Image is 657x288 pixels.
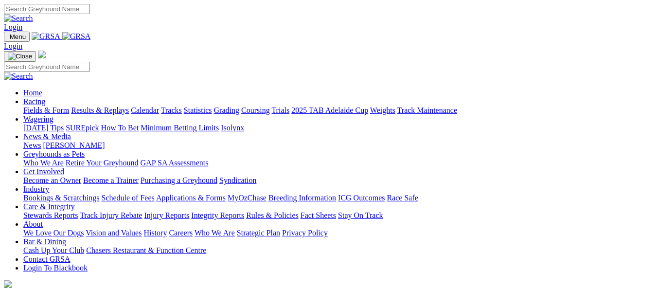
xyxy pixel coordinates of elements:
[23,246,653,255] div: Bar & Dining
[4,4,90,14] input: Search
[66,124,99,132] a: SUREpick
[23,159,64,167] a: Who We Are
[4,51,36,62] button: Toggle navigation
[23,132,71,141] a: News & Media
[80,211,142,219] a: Track Injury Rebate
[161,106,182,114] a: Tracks
[23,124,653,132] div: Wagering
[23,229,653,237] div: About
[23,167,64,176] a: Get Involved
[141,159,209,167] a: GAP SA Assessments
[23,202,75,211] a: Care & Integrity
[66,159,139,167] a: Retire Your Greyhound
[387,194,418,202] a: Race Safe
[10,33,26,40] span: Menu
[228,194,266,202] a: MyOzChase
[246,211,299,219] a: Rules & Policies
[23,211,653,220] div: Care & Integrity
[23,176,653,185] div: Get Involved
[219,176,256,184] a: Syndication
[291,106,368,114] a: 2025 TAB Adelaide Cup
[143,229,167,237] a: History
[141,176,217,184] a: Purchasing a Greyhound
[38,51,46,58] img: logo-grsa-white.png
[86,229,142,237] a: Vision and Values
[221,124,244,132] a: Isolynx
[4,42,22,50] a: Login
[141,124,219,132] a: Minimum Betting Limits
[101,124,139,132] a: How To Bet
[191,211,244,219] a: Integrity Reports
[86,246,206,254] a: Chasers Restaurant & Function Centre
[23,159,653,167] div: Greyhounds as Pets
[23,185,49,193] a: Industry
[370,106,395,114] a: Weights
[23,124,64,132] a: [DATE] Tips
[32,32,60,41] img: GRSA
[23,211,78,219] a: Stewards Reports
[23,141,41,149] a: News
[23,176,81,184] a: Become an Owner
[71,106,129,114] a: Results & Replays
[23,229,84,237] a: We Love Our Dogs
[131,106,159,114] a: Calendar
[338,211,383,219] a: Stay On Track
[101,194,154,202] a: Schedule of Fees
[301,211,336,219] a: Fact Sheets
[195,229,235,237] a: Who We Are
[144,211,189,219] a: Injury Reports
[241,106,270,114] a: Coursing
[4,23,22,31] a: Login
[4,32,30,42] button: Toggle navigation
[23,106,69,114] a: Fields & Form
[4,72,33,81] img: Search
[23,220,43,228] a: About
[23,237,66,246] a: Bar & Dining
[23,264,88,272] a: Login To Blackbook
[23,255,70,263] a: Contact GRSA
[23,89,42,97] a: Home
[237,229,280,237] a: Strategic Plan
[4,280,12,288] img: logo-grsa-white.png
[271,106,289,114] a: Trials
[338,194,385,202] a: ICG Outcomes
[4,62,90,72] input: Search
[184,106,212,114] a: Statistics
[23,115,53,123] a: Wagering
[43,141,105,149] a: [PERSON_NAME]
[169,229,193,237] a: Careers
[62,32,91,41] img: GRSA
[282,229,328,237] a: Privacy Policy
[23,194,99,202] a: Bookings & Scratchings
[83,176,139,184] a: Become a Trainer
[23,194,653,202] div: Industry
[8,53,32,60] img: Close
[156,194,226,202] a: Applications & Forms
[23,246,84,254] a: Cash Up Your Club
[268,194,336,202] a: Breeding Information
[23,106,653,115] div: Racing
[4,14,33,23] img: Search
[23,141,653,150] div: News & Media
[214,106,239,114] a: Grading
[397,106,457,114] a: Track Maintenance
[23,97,45,106] a: Racing
[23,150,85,158] a: Greyhounds as Pets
